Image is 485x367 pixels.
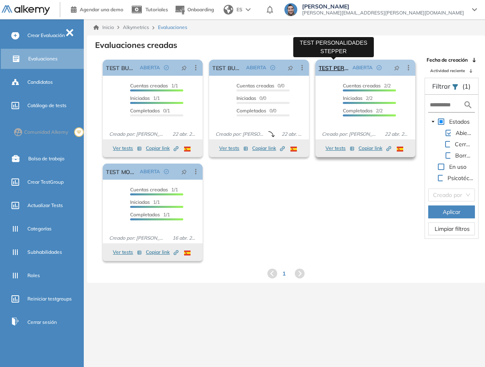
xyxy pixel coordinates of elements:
[130,83,178,89] span: 1/1
[27,319,57,326] span: Cerrar sesión
[462,81,470,91] span: (1)
[130,95,150,101] span: Iniciadas
[212,60,243,76] a: TEST BUG STEPPER
[463,100,473,110] img: search icon
[236,6,242,13] span: ES
[130,199,150,205] span: Iniciadas
[164,169,169,174] span: check-circle
[130,211,160,218] span: Completados
[428,205,475,218] button: Aplicar
[175,61,193,74] button: pushpin
[145,6,168,12] span: Tutoriales
[27,79,53,86] span: Candidatos
[113,247,142,257] button: Ver tests
[343,83,391,89] span: 2/2
[443,207,460,216] span: Aplicar
[224,5,233,15] img: world
[431,120,435,124] span: caret-down
[377,65,381,70] span: check-circle
[175,165,193,178] button: pushpin
[106,60,137,76] a: TEST BUG STEPPER
[106,164,137,180] a: TEST MONACO PROD
[270,65,275,70] span: check-circle
[319,131,382,138] span: Creado por: [PERSON_NAME]
[71,4,123,14] a: Agendar una demo
[397,147,403,151] img: ESP
[113,143,142,153] button: Ver tests
[184,251,191,255] img: ESP
[448,162,468,172] span: En uso
[184,147,191,151] img: ESP
[146,247,178,257] button: Copiar link
[212,131,268,138] span: Creado por: [PERSON_NAME]
[146,249,178,256] span: Copiar link
[278,131,306,138] span: 22 abr. 2025
[343,95,373,101] span: 2/2
[359,145,391,152] span: Copiar link
[455,141,479,148] span: Cerradas
[181,168,187,175] span: pushpin
[352,64,373,71] span: ABIERTA
[93,24,114,31] a: Inicio
[453,139,475,149] span: Cerradas
[80,6,123,12] span: Agendar una demo
[130,108,160,114] span: Completados
[187,6,214,12] span: Onboarding
[169,234,199,242] span: 16 abr. 2025
[181,64,187,71] span: pushpin
[302,3,464,10] span: [PERSON_NAME]
[246,64,266,71] span: ABIERTA
[319,60,349,76] a: TEST PERSONALIDADES STEPPER
[290,147,297,151] img: ESP
[435,224,470,233] span: Limpiar filtros
[27,202,63,209] span: Actualizar Tests
[394,64,400,71] span: pushpin
[27,225,52,232] span: Categorías
[455,152,478,159] span: Borrador
[446,173,475,183] span: Psicotécnicos
[343,108,383,114] span: 2/2
[246,8,251,11] img: arrow
[95,40,177,50] h3: Evaluaciones creadas
[130,187,178,193] span: 1/1
[28,155,64,162] span: Bolsa de trabajo
[427,56,468,64] span: Fecha de creación
[288,64,293,71] span: pushpin
[343,95,363,101] span: Iniciadas
[454,128,475,138] span: Abiertas
[388,61,406,74] button: pushpin
[27,102,66,109] span: Catálogo de tests
[448,117,471,126] span: Estados
[158,24,187,31] span: Evaluaciones
[252,145,285,152] span: Copiar link
[236,83,274,89] span: Cuentas creadas
[236,108,276,114] span: 0/0
[428,222,475,235] button: Limpiar filtros
[381,131,412,138] span: 22 abr. 2025
[27,295,72,303] span: Reiniciar testgroups
[293,37,374,57] div: TEST PERSONALIDADES STEPPER
[325,143,354,153] button: Ver tests
[130,199,160,205] span: 1/1
[252,143,285,153] button: Copiar link
[140,64,160,71] span: ABIERTA
[27,272,40,279] span: Roles
[302,10,464,16] span: [PERSON_NAME][EMAIL_ADDRESS][PERSON_NAME][DOMAIN_NAME]
[343,108,373,114] span: Completados
[27,178,64,186] span: Crear TestGroup
[282,61,299,74] button: pushpin
[130,211,170,218] span: 1/1
[456,129,477,137] span: Abiertas
[236,95,266,101] span: 0/0
[236,83,284,89] span: 0/0
[343,83,381,89] span: Cuentas creadas
[219,143,248,153] button: Ver tests
[359,143,391,153] button: Copiar link
[449,118,470,125] span: Estados
[27,32,65,39] span: Crear Evaluación
[130,187,168,193] span: Cuentas creadas
[164,65,169,70] span: check-circle
[106,234,169,242] span: Creado por: [PERSON_NAME]
[432,82,452,90] span: Filtrar
[430,68,465,74] span: Actividad reciente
